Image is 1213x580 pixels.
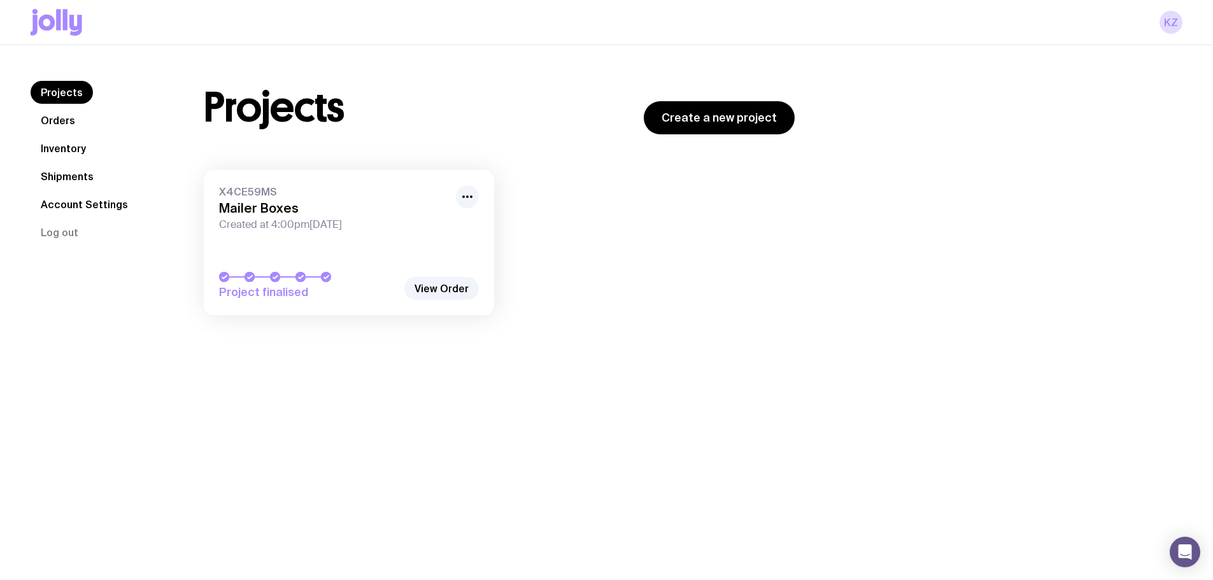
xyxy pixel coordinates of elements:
[31,137,96,160] a: Inventory
[204,170,494,315] a: X4CE59MSMailer BoxesCreated at 4:00pm[DATE]Project finalised
[31,109,85,132] a: Orders
[31,221,89,244] button: Log out
[1160,11,1182,34] a: KZ
[219,201,448,216] h3: Mailer Boxes
[219,185,448,198] span: X4CE59MS
[31,165,104,188] a: Shipments
[644,101,795,134] a: Create a new project
[1170,537,1200,567] div: Open Intercom Messenger
[404,277,479,300] a: View Order
[204,87,344,128] h1: Projects
[31,81,93,104] a: Projects
[219,285,397,300] span: Project finalised
[31,193,138,216] a: Account Settings
[219,218,448,231] span: Created at 4:00pm[DATE]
